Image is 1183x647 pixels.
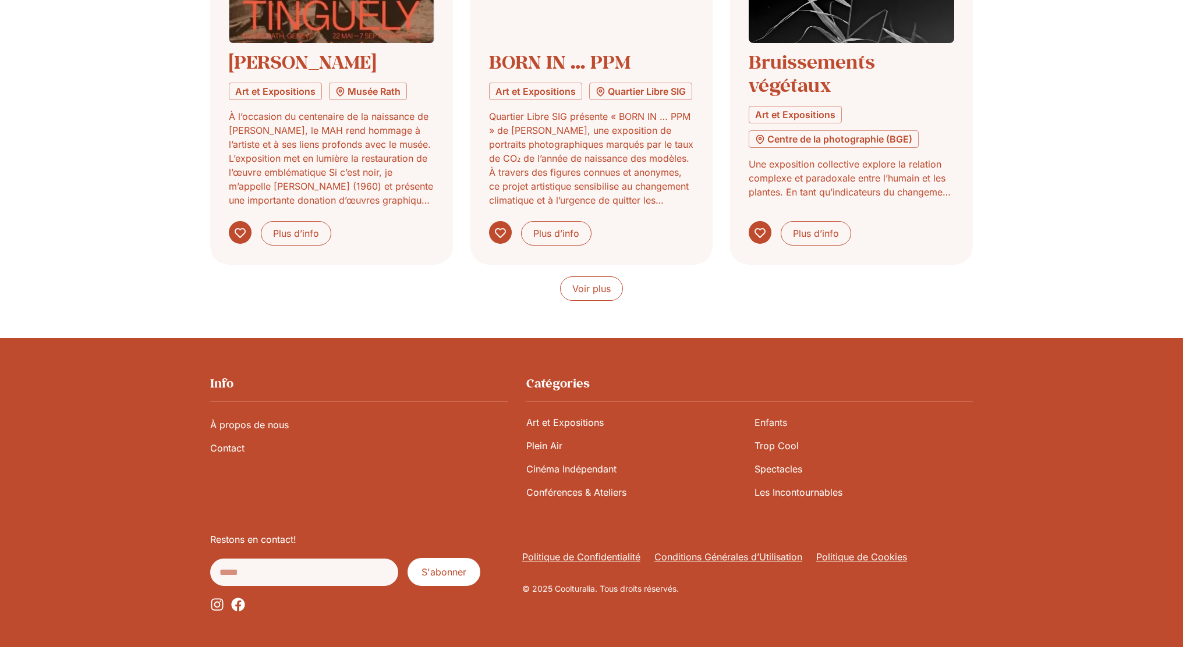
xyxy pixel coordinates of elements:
a: Politique de Confidentialité [522,550,640,564]
a: Plus d’info [521,221,591,246]
a: [PERSON_NAME] [229,49,376,74]
p: Une exposition collective explore la relation complexe et paradoxale entre l’humain et les plante... [749,157,954,199]
a: Cinéma Indépendant [526,457,745,481]
a: Centre de la photographie (BGE) [749,130,919,148]
span: Plus d’info [533,226,579,240]
a: Conditions Générales d’Utilisation [654,550,802,564]
a: Contact [210,436,508,460]
a: Art et Expositions [526,411,745,434]
button: S'abonner [408,558,480,586]
a: Plein Air [526,434,745,457]
span: Plus d’info [793,226,839,240]
a: Musée Rath [329,83,407,100]
a: Art et Expositions [489,83,582,100]
a: Art et Expositions [749,106,842,123]
nav: Menu [526,411,973,504]
a: Plus d’info [781,221,851,246]
a: Les Incontournables [755,481,973,504]
a: Plus d’info [261,221,331,246]
form: New Form [210,558,480,586]
h2: Info [210,375,508,392]
a: BORN IN … PPM [489,49,631,74]
span: Plus d’info [273,226,319,240]
nav: Menu [210,413,508,460]
a: Conférences & Ateliers [526,481,745,504]
p: À l’occasion du centenaire de la naissance de [PERSON_NAME], le MAH rend hommage à l’artiste et à... [229,109,434,207]
nav: Menu [522,550,973,564]
a: Art et Expositions [229,83,322,100]
a: Quartier Libre SIG [589,83,692,100]
a: Voir plus [560,276,623,301]
a: À propos de nous [210,413,508,436]
a: Bruissements végétaux [749,49,875,97]
p: Quartier Libre SIG présente « BORN IN … PPM » de [PERSON_NAME], une exposition de portraits photo... [489,109,695,207]
span: Voir plus [572,282,611,296]
a: Trop Cool [755,434,973,457]
a: Politique de Cookies [816,550,907,564]
div: Restons en contact! [210,532,511,546]
h2: Catégories [526,375,973,392]
a: Spectacles [755,457,973,481]
span: S'abonner [422,565,466,579]
div: © 2025 Coolturalia. Tous droits réservés. [522,582,973,595]
a: Enfants [755,411,973,434]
